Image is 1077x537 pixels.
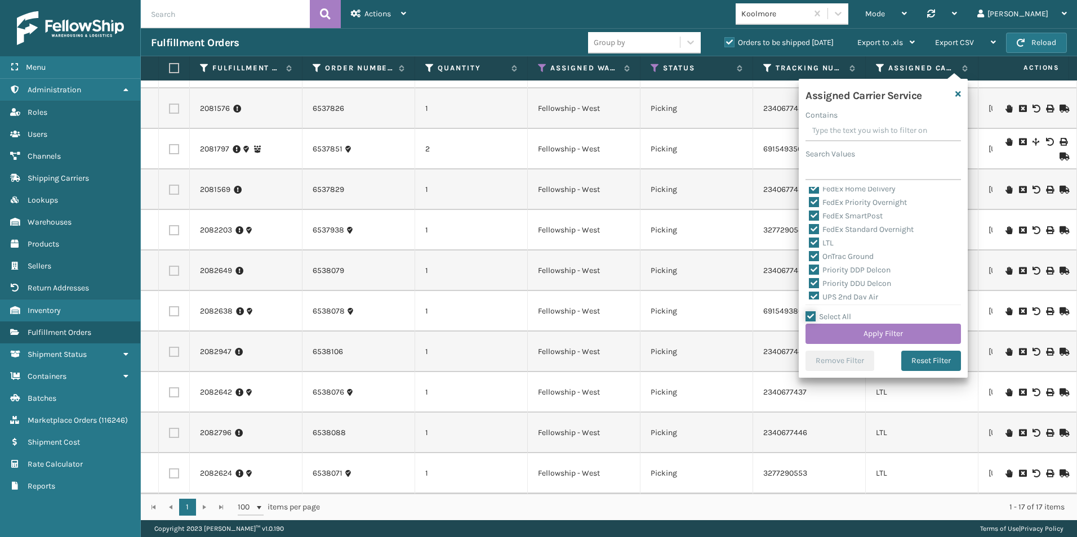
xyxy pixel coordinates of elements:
span: Reports [28,481,55,491]
a: 2081797 [200,144,229,155]
a: 6538076 [313,387,344,398]
i: Print BOL [1046,388,1053,396]
i: Void BOL [1033,307,1039,315]
label: UPS 2nd Day Air [809,292,878,302]
td: 691549380 [753,291,866,332]
td: Picking [640,291,753,332]
label: Contains [805,109,838,121]
label: Assigned Warehouse [550,63,618,73]
label: FedEx Standard Overnight [809,225,914,234]
td: 3277290553 [753,453,866,494]
img: logo [17,11,124,45]
td: Picking [640,413,753,453]
i: On Hold [1005,307,1012,315]
a: 2082642 [200,387,232,398]
span: Rate Calculator [28,459,83,469]
label: FedEx Home Delivery [809,184,896,194]
label: FedEx Priority Overnight [809,198,907,207]
td: LTL [866,413,978,453]
span: 100 [238,502,255,513]
a: Terms of Use [980,525,1019,532]
label: Priority DDP Delcon [809,265,891,275]
td: 2340677446 [753,413,866,453]
td: Fellowship - West [528,453,640,494]
a: 2081569 [200,184,230,195]
div: Group by [594,37,625,48]
td: Picking [640,332,753,372]
td: 1 [415,169,528,210]
td: LTL [866,453,978,494]
a: 2082796 [200,427,232,438]
label: Assigned Carrier Service [888,63,956,73]
td: 2340677447 [753,332,866,372]
span: Export to .xls [857,38,903,47]
i: Void BOL [1033,226,1039,234]
label: Search Values [805,148,855,160]
i: Cancel Fulfillment Order [1019,348,1026,356]
td: Fellowship - West [528,332,640,372]
i: Mark as Shipped [1060,388,1066,396]
i: On Hold [1005,469,1012,477]
i: Mark as Shipped [1060,348,1066,356]
i: Cancel Fulfillment Order [1019,267,1026,275]
td: Fellowship - West [528,291,640,332]
button: Remove Filter [805,351,874,371]
i: On Hold [1005,138,1012,146]
td: 1 [415,210,528,250]
td: Picking [640,169,753,210]
a: 6537826 [313,103,344,114]
a: 6538106 [313,346,343,357]
h4: Assigned Carrier Service [805,86,922,102]
a: 2082624 [200,468,232,479]
i: Print BOL [1046,429,1053,437]
td: 1 [415,250,528,291]
td: Fellowship - West [528,413,640,453]
td: Picking [640,129,753,169]
td: Picking [640,453,753,494]
i: Void BOL [1033,469,1039,477]
span: Actions [364,9,391,19]
i: On Hold [1005,105,1012,113]
div: 1 - 17 of 17 items [336,502,1065,513]
i: Mark as Shipped [1060,307,1066,315]
a: 2082638 [200,306,233,317]
td: 1 [415,372,528,413]
span: Containers [28,372,66,381]
td: 1 [415,453,528,494]
span: Export CSV [935,38,974,47]
i: Mark as Shipped [1060,469,1066,477]
td: 1 [415,291,528,332]
td: 1 [415,413,528,453]
span: Mode [865,9,885,19]
i: Void BOL [1033,429,1039,437]
label: Orders to be shipped [DATE] [724,38,834,47]
span: Users [28,129,47,139]
a: 2081576 [200,103,230,114]
i: Cancel Fulfillment Order [1019,138,1026,146]
td: Fellowship - West [528,88,640,129]
a: 6537851 [313,144,342,155]
a: 6537829 [313,184,344,195]
span: Lookups [28,195,58,205]
i: Cancel Fulfillment Order [1019,388,1026,396]
i: Print BOL [1046,307,1053,315]
span: Actions [988,59,1066,77]
a: 6538071 [313,468,342,479]
i: Cancel Fulfillment Order [1019,186,1026,194]
a: 1 [179,499,196,516]
td: Picking [640,250,753,291]
i: On Hold [1005,186,1012,194]
td: LTL [866,372,978,413]
i: Void BOL [1033,348,1039,356]
i: Print BOL [1046,469,1053,477]
span: Marketplace Orders [28,415,97,425]
span: items per page [238,499,320,516]
span: Products [28,239,59,249]
button: Reload [1006,33,1067,53]
button: Apply Filter [805,324,961,344]
i: Void BOL [1033,267,1039,275]
td: Picking [640,372,753,413]
label: LTL [809,238,834,248]
span: Inventory [28,306,61,315]
span: Channels [28,151,61,161]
